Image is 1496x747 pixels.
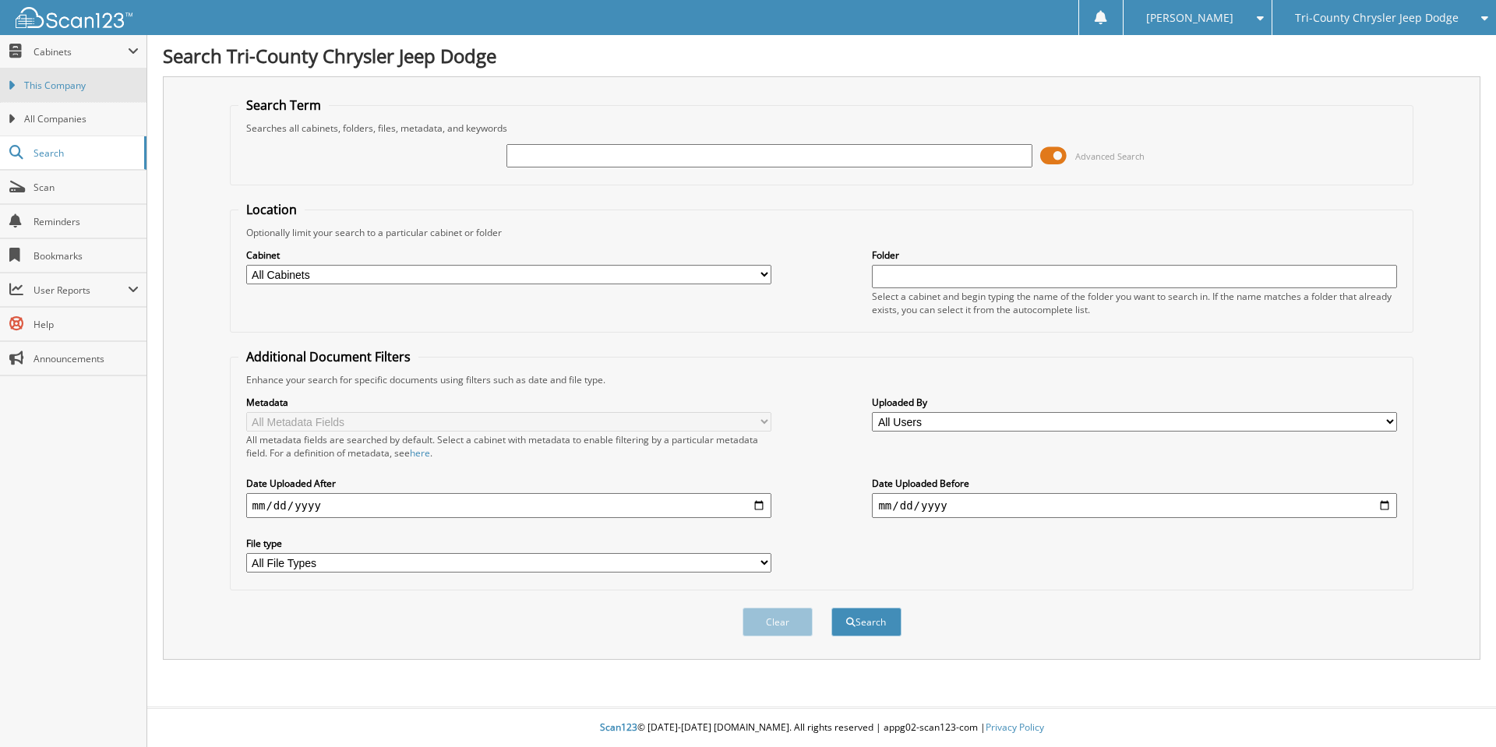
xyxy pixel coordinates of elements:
span: Advanced Search [1075,150,1145,162]
label: File type [246,537,771,550]
label: Date Uploaded After [246,477,771,490]
div: Searches all cabinets, folders, files, metadata, and keywords [238,122,1406,135]
div: © [DATE]-[DATE] [DOMAIN_NAME]. All rights reserved | appg02-scan123-com | [147,709,1496,747]
span: Search [34,146,136,160]
span: Tri-County Chrysler Jeep Dodge [1295,13,1459,23]
label: Uploaded By [872,396,1397,409]
iframe: Chat Widget [1418,672,1496,747]
span: This Company [24,79,139,93]
input: end [872,493,1397,518]
span: Announcements [34,352,139,365]
label: Date Uploaded Before [872,477,1397,490]
span: [PERSON_NAME] [1146,13,1233,23]
legend: Search Term [238,97,329,114]
span: Bookmarks [34,249,139,263]
label: Metadata [246,396,771,409]
div: Enhance your search for specific documents using filters such as date and file type. [238,373,1406,386]
button: Search [831,608,901,636]
div: Select a cabinet and begin typing the name of the folder you want to search in. If the name match... [872,290,1397,316]
span: All Companies [24,112,139,126]
span: Cabinets [34,45,128,58]
label: Cabinet [246,248,771,262]
span: Reminders [34,215,139,228]
h1: Search Tri-County Chrysler Jeep Dodge [163,43,1480,69]
input: start [246,493,771,518]
span: Help [34,318,139,331]
a: Privacy Policy [986,721,1044,734]
img: scan123-logo-white.svg [16,7,132,28]
span: Scan123 [600,721,637,734]
legend: Additional Document Filters [238,348,418,365]
span: Scan [34,181,139,194]
div: Optionally limit your search to a particular cabinet or folder [238,226,1406,239]
label: Folder [872,248,1397,262]
a: here [410,446,430,460]
legend: Location [238,201,305,218]
button: Clear [743,608,813,636]
div: All metadata fields are searched by default. Select a cabinet with metadata to enable filtering b... [246,433,771,460]
span: User Reports [34,284,128,297]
